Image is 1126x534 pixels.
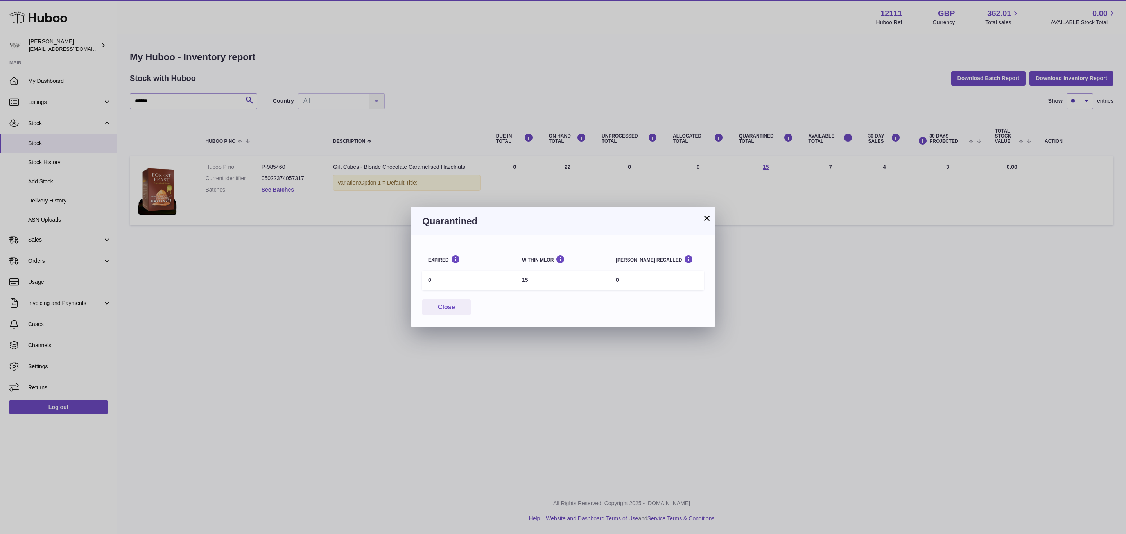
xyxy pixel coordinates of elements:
div: [PERSON_NAME] recalled [616,255,698,262]
button: Close [422,299,471,315]
button: × [702,213,712,223]
h3: Quarantined [422,215,704,228]
td: 15 [516,271,610,290]
div: Within MLOR [522,255,604,262]
div: Expired [428,255,510,262]
td: 0 [610,271,704,290]
td: 0 [422,271,516,290]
